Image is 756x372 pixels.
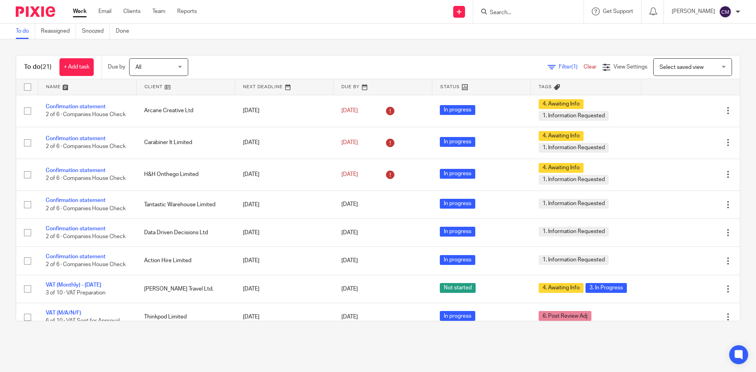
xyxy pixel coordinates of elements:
[116,24,135,39] a: Done
[539,131,584,141] span: 4. Awaiting Info
[603,9,633,14] span: Get Support
[489,9,560,17] input: Search
[123,7,141,15] a: Clients
[59,58,94,76] a: + Add task
[136,303,235,331] td: Thinkpod Limited
[46,104,106,109] a: Confirmation statement
[235,303,334,331] td: [DATE]
[539,175,609,185] span: 1. Information Requested
[108,63,125,71] p: Due by
[16,24,35,39] a: To do
[46,282,101,288] a: VAT (Monthly) - [DATE]
[16,6,55,17] img: Pixie
[235,159,334,191] td: [DATE]
[440,311,475,321] span: In progress
[46,234,126,239] span: 2 of 6 · Companies House Check
[341,286,358,292] span: [DATE]
[341,172,358,177] span: [DATE]
[136,95,235,127] td: Arcane Creative Ltd
[41,64,52,70] span: (21)
[136,191,235,218] td: Tantastic Warehouse Limited
[719,6,732,18] img: svg%3E
[46,198,106,203] a: Confirmation statement
[235,191,334,218] td: [DATE]
[539,227,609,237] span: 1. Information Requested
[46,254,106,259] a: Confirmation statement
[341,258,358,263] span: [DATE]
[341,108,358,113] span: [DATE]
[235,127,334,159] td: [DATE]
[24,63,52,71] h1: To do
[341,202,358,207] span: [DATE]
[341,140,358,145] span: [DATE]
[46,318,120,324] span: 6 of 10 · VAT Sent for Approval
[539,111,609,121] span: 1. Information Requested
[98,7,111,15] a: Email
[235,95,334,127] td: [DATE]
[41,24,76,39] a: Reassigned
[539,143,609,153] span: 1. Information Requested
[539,163,584,173] span: 4. Awaiting Info
[440,255,475,265] span: In progress
[613,64,647,70] span: View Settings
[235,218,334,246] td: [DATE]
[46,310,81,316] a: VAT (M/A/N/F)
[539,283,584,293] span: 4. Awaiting Info
[46,176,126,181] span: 2 of 6 · Companies House Check
[82,24,110,39] a: Snoozed
[235,275,334,303] td: [DATE]
[440,283,476,293] span: Not started
[539,99,584,109] span: 4. Awaiting Info
[341,314,358,320] span: [DATE]
[136,275,235,303] td: [PERSON_NAME] Travel Ltd.
[559,64,584,70] span: Filter
[46,226,106,231] a: Confirmation statement
[660,65,704,70] span: Select saved view
[177,7,197,15] a: Reports
[440,199,475,209] span: In progress
[46,144,126,150] span: 2 of 6 · Companies House Check
[584,64,597,70] a: Clear
[235,247,334,275] td: [DATE]
[341,230,358,235] span: [DATE]
[539,255,609,265] span: 1. Information Requested
[136,159,235,191] td: H&H Onthego Limited
[539,199,609,209] span: 1. Information Requested
[46,290,106,296] span: 3 of 10 · VAT Preparation
[73,7,87,15] a: Work
[46,168,106,173] a: Confirmation statement
[46,206,126,211] span: 2 of 6 · Companies House Check
[135,65,141,70] span: All
[136,127,235,159] td: Carabiner It Limited
[440,105,475,115] span: In progress
[46,136,106,141] a: Confirmation statement
[152,7,165,15] a: Team
[136,247,235,275] td: Action Hire Limited
[136,218,235,246] td: Data Driven Decisions Ltd
[672,7,715,15] p: [PERSON_NAME]
[440,137,475,147] span: In progress
[539,85,552,89] span: Tags
[539,311,591,321] span: 6. Post Review Adj
[440,227,475,237] span: In progress
[586,283,627,293] span: 3. In Progress
[440,169,475,179] span: In progress
[571,64,578,70] span: (1)
[46,112,126,118] span: 2 of 6 · Companies House Check
[46,262,126,268] span: 2 of 6 · Companies House Check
